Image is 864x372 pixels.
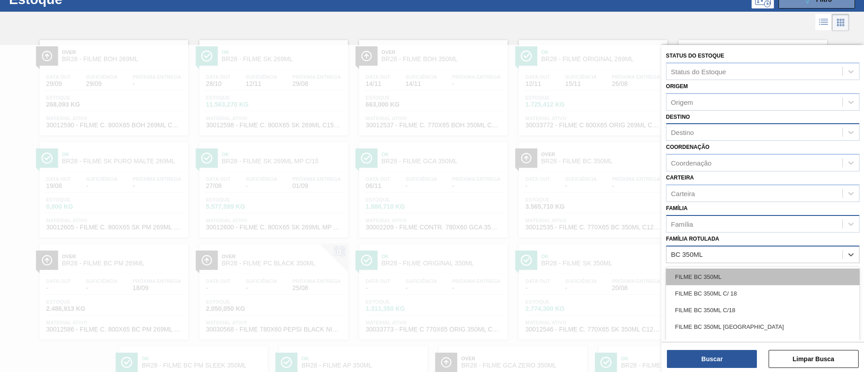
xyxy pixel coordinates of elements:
[666,205,688,211] label: Família
[832,14,849,31] div: Visão em Cards
[666,114,690,120] label: Destino
[671,220,693,228] div: Família
[666,266,711,273] label: Material ativo
[666,335,859,352] div: FILME BC 350ML COPA AMERICA
[671,129,694,136] div: Destino
[815,14,832,31] div: Visão em Lista
[671,67,726,75] div: Status do Estoque
[666,269,859,285] div: FILME BC 350ML
[666,285,859,302] div: FILME BC 350ML C/ 18
[512,33,672,135] a: ÍconeOkBR28 - FILME ORIGINAL 269MLData out12/11Suficiência15/11Próxima Entrega26/08Estoque1.725,4...
[666,175,694,181] label: Carteira
[193,33,352,135] a: ÍconeOkBR28 - FILME SK 269MLData out28/10Suficiência12/11Próxima Entrega29/08Estoque11.563,270 KG...
[666,318,859,335] div: FILME BC 350ML [GEOGRAPHIC_DATA]
[671,98,693,106] div: Origem
[33,33,193,135] a: ÍconeOverBR28 - FILME BOH 269MLData out29/09Suficiência29/09Próxima Entrega-Estoque268,093 KGMate...
[666,83,688,90] label: Origem
[666,302,859,318] div: FILME BC 350ML C/18
[671,159,711,167] div: Coordenação
[666,144,710,150] label: Coordenação
[672,33,832,135] a: ÍconeOkBR28 - FILME SK PURO MALTE 350MLData out19/08Suficiência-Próxima Entrega-Estoque0,000 KGMa...
[666,236,719,242] label: Família Rotulada
[666,53,724,59] label: Status do Estoque
[352,33,512,135] a: ÍconeOverBR28 - FILME BOH 350MLData out14/11Suficiência14/11Próxima Entrega-Estoque663,000 KGMate...
[671,189,695,197] div: Carteira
